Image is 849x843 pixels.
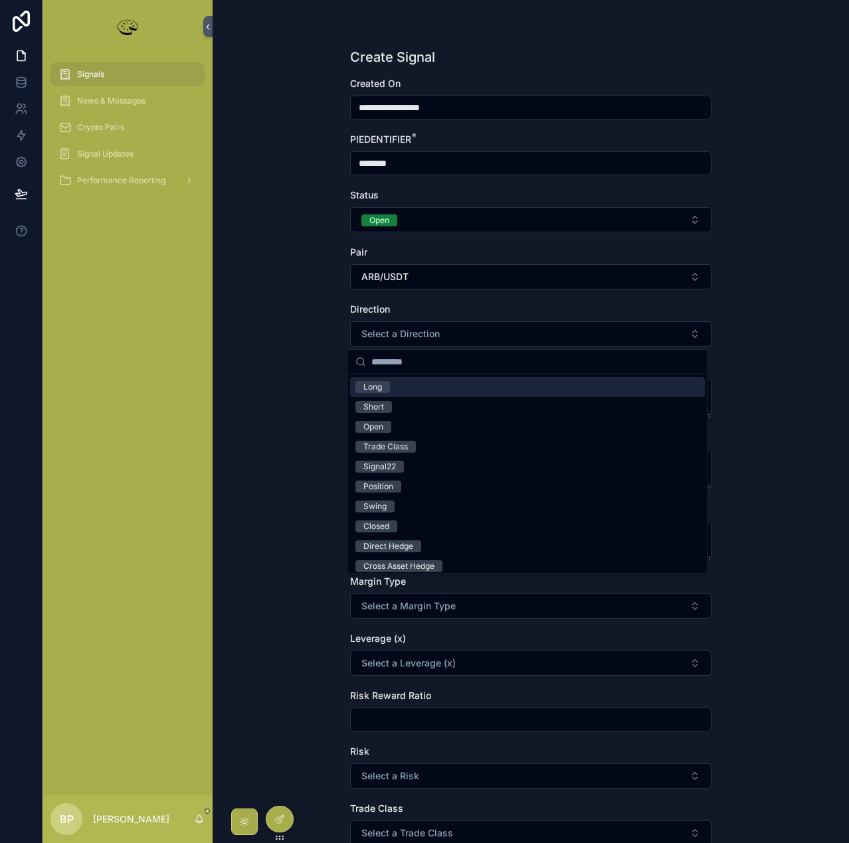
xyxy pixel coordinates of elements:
span: Leverage (x) [350,633,406,644]
span: Pair [350,246,367,258]
button: Select Button [350,593,711,619]
div: Direct Hedge [363,540,413,552]
a: Signals [50,62,205,86]
div: Open [363,421,383,433]
div: scrollable content [43,53,213,210]
span: Select a Margin Type [361,599,456,613]
a: Signal Updates [50,142,205,166]
span: Crypto Pairs [77,122,124,133]
span: Performance Reporting [77,175,165,186]
a: Crypto Pairs [50,115,205,139]
button: Select Button [350,321,711,346]
div: Long [363,381,382,393]
span: News & Messages [77,96,145,106]
div: Cross Asset Hedge [363,560,434,572]
span: Select a Direction [361,327,440,341]
img: App logo [114,16,141,37]
div: Short [363,401,384,413]
span: Trade Class [350,803,403,814]
span: ARB/USDT [361,270,409,283]
span: Select a Trade Class [361,826,453,840]
span: Risk Reward Ratio [350,690,431,701]
span: Select a Risk [361,769,419,783]
button: Select Button [350,763,711,789]
button: Select Button [350,264,711,289]
div: Trade Class [363,441,408,453]
button: Select Button [350,207,711,232]
span: Signals [77,69,104,80]
div: Swing [363,500,387,512]
div: Closed [363,520,389,532]
a: News & Messages [50,89,205,113]
div: Position [363,481,393,493]
div: Suggestions [347,374,707,574]
span: Signal Updates [77,149,134,159]
a: Performance Reporting [50,169,205,192]
p: [PERSON_NAME] [93,812,169,826]
span: Margin Type [350,575,406,587]
span: Select a Leverage (x) [361,656,456,670]
span: Direction [350,303,390,315]
span: BP [60,811,74,827]
button: Select Button [350,651,711,676]
div: Signal22 [363,461,396,473]
div: Open [369,214,389,226]
span: Risk [350,745,369,757]
h1: Create Signal [350,48,435,66]
span: PIEDENTIFIER [350,133,411,145]
span: Status [350,189,379,200]
span: Created On [350,78,401,89]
